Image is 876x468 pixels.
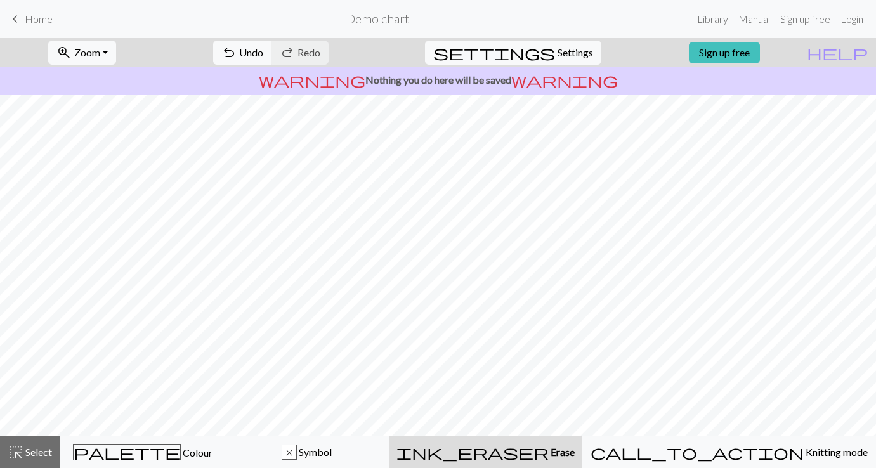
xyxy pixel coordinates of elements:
[804,446,868,458] span: Knitting mode
[433,45,555,60] i: Settings
[433,44,555,62] span: settings
[56,44,72,62] span: zoom_in
[259,71,365,89] span: warning
[511,71,618,89] span: warning
[282,445,296,460] div: x
[733,6,775,32] a: Manual
[23,446,52,458] span: Select
[807,44,868,62] span: help
[213,41,272,65] button: Undo
[346,11,409,26] h2: Demo chart
[549,446,575,458] span: Erase
[8,8,53,30] a: Home
[60,436,225,468] button: Colour
[389,436,582,468] button: Erase
[8,10,23,28] span: keyboard_arrow_left
[689,42,760,63] a: Sign up free
[8,443,23,461] span: highlight_alt
[835,6,868,32] a: Login
[48,41,116,65] button: Zoom
[239,46,263,58] span: Undo
[775,6,835,32] a: Sign up free
[5,72,871,88] p: Nothing you do here will be saved
[297,446,332,458] span: Symbol
[425,41,601,65] button: SettingsSettings
[25,13,53,25] span: Home
[396,443,549,461] span: ink_eraser
[558,45,593,60] span: Settings
[225,436,389,468] button: x Symbol
[692,6,733,32] a: Library
[591,443,804,461] span: call_to_action
[74,443,180,461] span: palette
[181,446,212,458] span: Colour
[221,44,237,62] span: undo
[74,46,100,58] span: Zoom
[582,436,876,468] button: Knitting mode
